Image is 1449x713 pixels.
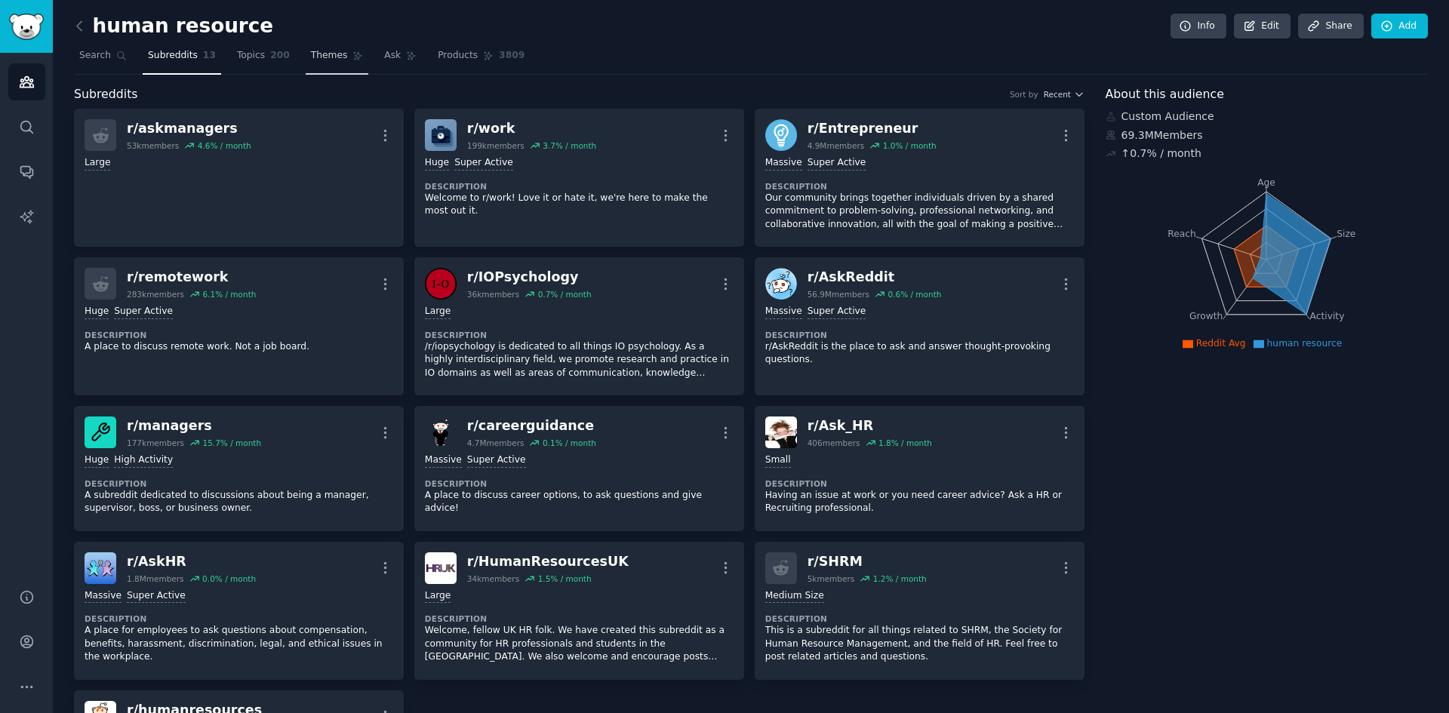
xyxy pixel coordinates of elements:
div: Super Active [808,156,866,171]
img: Entrepreneur [765,119,797,151]
button: Recent [1044,89,1084,100]
dt: Description [85,330,393,340]
a: careerguidancer/careerguidance4.7Mmembers0.1% / monthMassiveSuper ActiveDescriptionA place to dis... [414,406,744,531]
div: Sort by [1010,89,1038,100]
tspan: Reach [1168,228,1196,238]
dt: Description [765,613,1074,624]
span: Products [438,49,478,63]
dt: Description [85,613,393,624]
div: Super Active [127,589,186,604]
div: Massive [425,453,462,468]
div: 4.7M members [467,438,525,448]
span: Reddit Avg [1196,338,1246,349]
div: Super Active [808,305,866,319]
span: Topics [237,49,265,63]
p: A place to discuss career options, to ask questions and give advice! [425,489,734,515]
div: Large [425,589,451,604]
div: Large [425,305,451,319]
dt: Description [425,330,734,340]
div: Massive [765,305,802,319]
div: ↑ 0.7 % / month [1121,146,1201,161]
div: 406 members [808,438,860,448]
img: HumanResourcesUK [425,552,457,584]
a: Topics200 [232,44,295,75]
a: r/remotework283kmembers6.1% / monthHugeSuper ActiveDescriptionA place to discuss remote work. Not... [74,257,404,395]
div: r/ HumanResourcesUK [467,552,629,571]
div: 1.8M members [127,573,184,584]
dt: Description [765,330,1074,340]
span: Search [79,49,111,63]
img: work [425,119,457,151]
div: 1.8 % / month [878,438,932,448]
div: Large [85,156,110,171]
div: r/ Entrepreneur [808,119,937,138]
div: High Activity [114,453,173,468]
a: HumanResourcesUKr/HumanResourcesUK34kmembers1.5% / monthLargeDescriptionWelcome, fellow UK HR fol... [414,542,744,680]
div: 0.1 % / month [543,438,596,448]
span: Ask [384,49,401,63]
div: Super Active [454,156,513,171]
dt: Description [425,478,734,489]
a: r/SHRM5kmembers1.2% / monthMedium SizeDescriptionThis is a subreddit for all things related to SH... [755,542,1084,680]
img: Ask_HR [765,416,797,448]
span: Subreddits [148,49,198,63]
span: Themes [311,49,348,63]
div: Huge [85,305,109,319]
div: 177k members [127,438,184,448]
p: A place for employees to ask questions about compensation, benefits, harassment, discrimination, ... [85,624,393,664]
div: r/ remotework [127,268,256,287]
dt: Description [85,478,393,489]
div: 53k members [127,140,179,151]
a: workr/work199kmembers3.7% / monthHugeSuper ActiveDescriptionWelcome to r/work! Love it or hate it... [414,109,744,247]
img: managers [85,416,116,448]
div: 56.9M members [808,289,869,300]
div: Super Active [114,305,173,319]
tspan: Growth [1189,311,1223,321]
div: Huge [425,156,449,171]
div: 36k members [467,289,519,300]
div: 199k members [467,140,525,151]
div: 3.7 % / month [543,140,596,151]
div: Medium Size [765,589,824,604]
a: r/askmanagers53kmembers4.6% / monthLarge [74,109,404,247]
a: Add [1371,14,1428,39]
div: 1.2 % / month [873,573,927,584]
span: Subreddits [74,85,138,104]
a: Ask_HRr/Ask_HR406members1.8% / monthSmallDescriptionHaving an issue at work or you need career ad... [755,406,1084,531]
div: r/ careerguidance [467,416,596,435]
div: 69.3M Members [1106,128,1429,143]
p: Our community brings together individuals driven by a shared commitment to problem-solving, profe... [765,192,1074,232]
a: AskRedditr/AskReddit56.9Mmembers0.6% / monthMassiveSuper ActiveDescriptionr/AskReddit is the plac... [755,257,1084,395]
div: 0.0 % / month [202,573,256,584]
tspan: Size [1337,228,1355,238]
p: Welcome, fellow UK HR folk. We have created this subreddit as a community for HR professionals an... [425,624,734,664]
span: About this audience [1106,85,1224,104]
p: A subreddit dedicated to discussions about being a manager, supervisor, boss, or business owner. [85,489,393,515]
p: Welcome to r/work! Love it or hate it, we're here to make the most out it. [425,192,734,218]
div: 0.7 % / month [538,289,592,300]
img: AskReddit [765,268,797,300]
dt: Description [425,181,734,192]
a: Search [74,44,132,75]
div: r/ AskReddit [808,268,942,287]
a: Edit [1234,14,1291,39]
div: Custom Audience [1106,109,1429,124]
span: Recent [1044,89,1071,100]
dt: Description [425,613,734,624]
div: 4.6 % / month [198,140,251,151]
dt: Description [765,181,1074,192]
div: 283k members [127,289,184,300]
div: 0.6 % / month [888,289,941,300]
span: 200 [270,49,290,63]
a: AskHRr/AskHR1.8Mmembers0.0% / monthMassiveSuper ActiveDescriptionA place for employees to ask que... [74,542,404,680]
img: IOPsychology [425,268,457,300]
a: Entrepreneurr/Entrepreneur4.9Mmembers1.0% / monthMassiveSuper ActiveDescriptionOur community brin... [755,109,1084,247]
a: Themes [306,44,369,75]
p: /r/iopsychology is dedicated to all things IO psychology. As a highly interdisciplinary field, we... [425,340,734,380]
a: Ask [379,44,422,75]
div: Huge [85,453,109,468]
div: r/ Ask_HR [808,416,932,435]
h2: human resource [74,14,273,38]
a: Info [1171,14,1226,39]
div: r/ managers [127,416,261,435]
